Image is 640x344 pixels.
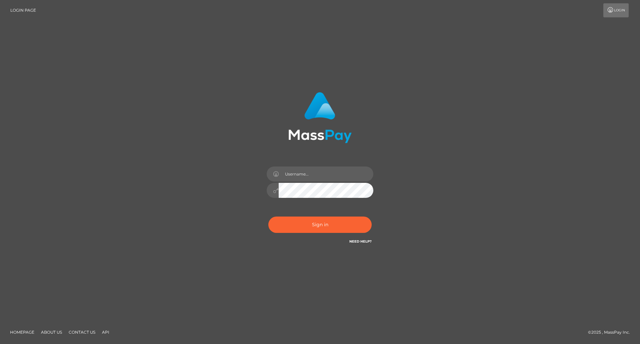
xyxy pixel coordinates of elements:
a: Homepage [7,327,37,337]
a: About Us [38,327,65,337]
div: © 2025 , MassPay Inc. [588,329,635,336]
a: Login [603,3,629,17]
input: Username... [279,166,373,182]
button: Sign in [268,217,372,233]
a: Need Help? [349,239,372,244]
a: Contact Us [66,327,98,337]
a: Login Page [10,3,36,17]
a: API [99,327,112,337]
img: MassPay Login [288,92,352,143]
